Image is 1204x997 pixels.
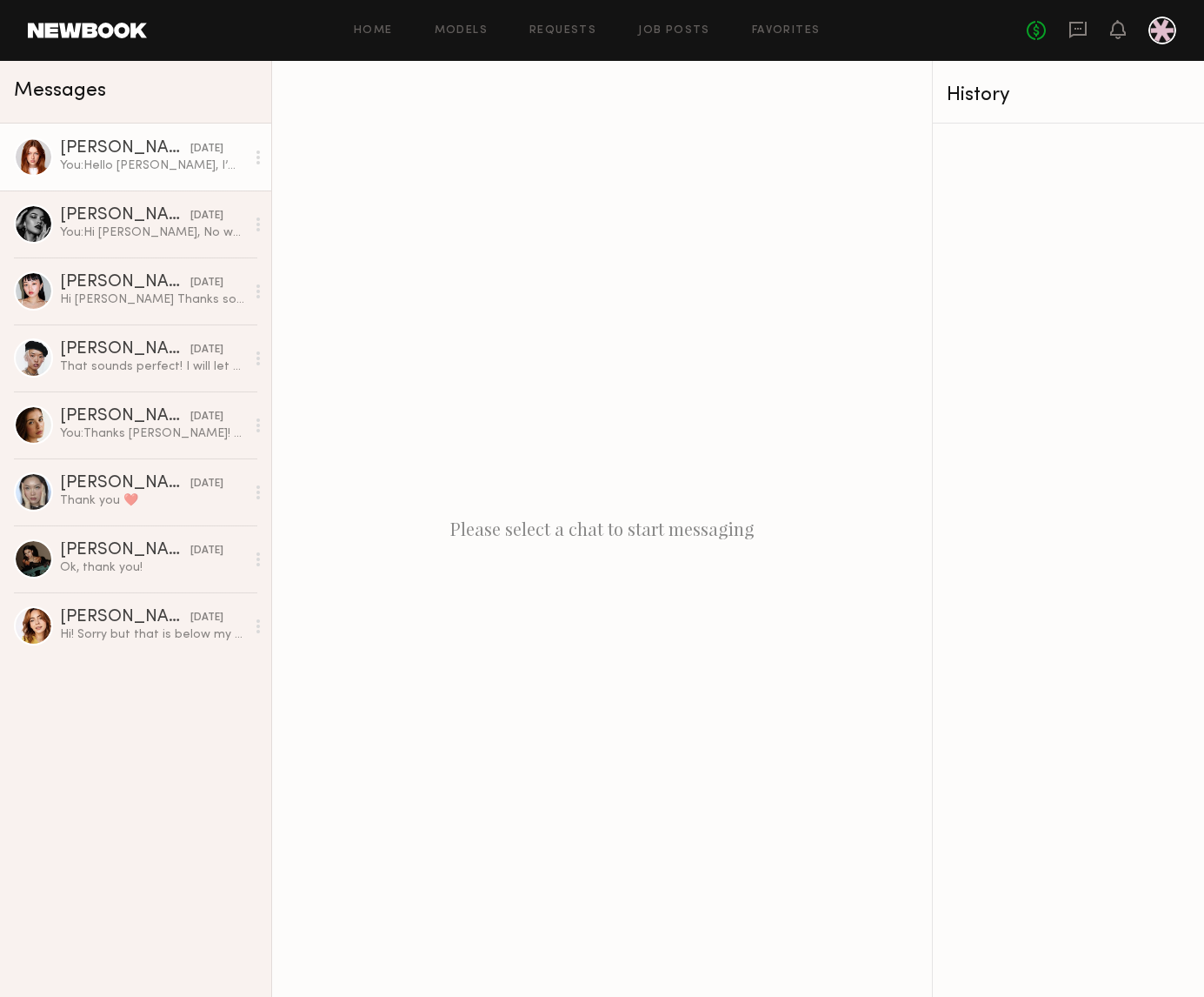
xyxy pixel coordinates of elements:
[529,25,596,37] a: Requests
[354,25,393,37] a: Home
[60,492,245,509] div: Thank you ❤️
[752,25,821,37] a: Favorites
[60,542,190,559] div: [PERSON_NAME]
[60,341,190,358] div: [PERSON_NAME]
[60,274,190,291] div: [PERSON_NAME]
[638,25,710,37] a: Job Posts
[190,342,223,358] div: [DATE]
[60,609,190,626] div: [PERSON_NAME]
[190,610,223,626] div: [DATE]
[60,140,190,157] div: [PERSON_NAME]
[60,626,245,643] div: Hi! Sorry but that is below my rate.
[60,559,245,576] div: Ok, thank you!
[60,224,245,241] div: You: Hi [PERSON_NAME], No worries, I totally understand! Would love to work with you in our futur...
[60,157,245,174] div: You: Hello [PERSON_NAME], I’m so excited for you to shoot with us! A few updates/request: 1. Fitt...
[435,25,488,37] a: Models
[190,409,223,425] div: [DATE]
[60,207,190,224] div: [PERSON_NAME]
[60,291,245,308] div: Hi [PERSON_NAME] Thanks so much for your kind words! I hope to work together in the future. [PERS...
[947,85,1190,105] div: History
[60,358,245,375] div: That sounds perfect! I will let you know when the nail tips arrive! I received the Venmo! Thank y...
[190,208,223,224] div: [DATE]
[60,425,245,442] div: You: Thanks [PERSON_NAME]! We will definitely reach out for the next shoot :) We would love to wo...
[14,81,106,101] span: Messages
[60,475,190,492] div: [PERSON_NAME]
[190,476,223,492] div: [DATE]
[60,408,190,425] div: [PERSON_NAME]
[190,275,223,291] div: [DATE]
[190,543,223,559] div: [DATE]
[272,61,932,997] div: Please select a chat to start messaging
[190,141,223,157] div: [DATE]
